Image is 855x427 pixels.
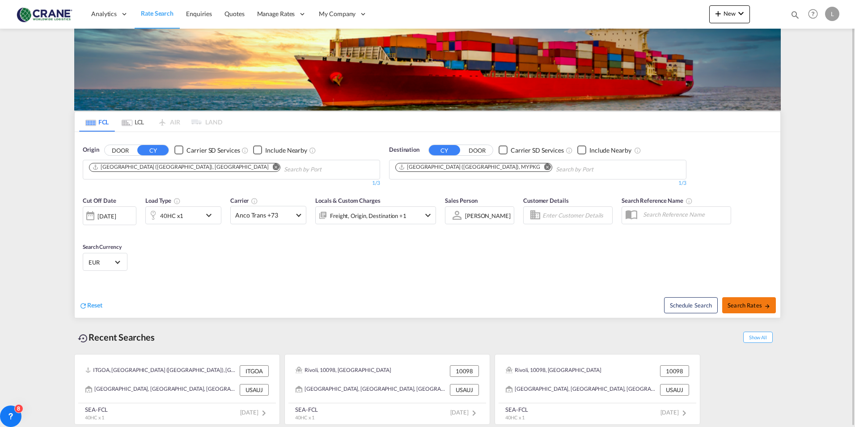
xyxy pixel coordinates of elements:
div: USAUJ, Auburn, WA, United States, North America, Americas [296,384,448,396]
button: Search Ratesicon-arrow-right [722,297,776,313]
span: Analytics [91,9,117,18]
input: Chips input. [284,162,369,177]
span: Origin [83,145,99,154]
md-icon: icon-chevron-right [258,408,269,418]
div: SEA-FCL [295,406,318,414]
md-icon: icon-chevron-down [736,8,746,19]
button: DOOR [461,145,493,155]
div: Freight Origin Destination Factory Stuffing [330,209,406,222]
button: CY [137,145,169,155]
recent-search-card: Rivoli, 10098, [GEOGRAPHIC_DATA] 10098[GEOGRAPHIC_DATA], [GEOGRAPHIC_DATA], [GEOGRAPHIC_DATA], [G... [495,354,700,425]
div: Carrier SD Services [511,146,564,155]
div: USAUJ, Auburn, WA, United States, North America, Americas [85,384,237,396]
div: 1/3 [389,179,686,187]
div: Recent Searches [74,327,158,347]
div: Carrier SD Services [186,146,240,155]
div: 1/3 [83,179,380,187]
div: Help [805,6,825,22]
md-select: Select Currency: € EUREuro [88,256,123,269]
md-icon: Unchecked: Search for CY (Container Yard) services for all selected carriers.Checked : Search for... [241,147,249,154]
button: DOOR [105,145,136,155]
img: 374de710c13411efa3da03fd754f1635.jpg [13,4,74,24]
span: Anco Trans +73 [235,211,293,220]
div: SEA-FCL [505,406,528,414]
span: Destination [389,145,419,154]
span: Cut Off Date [83,197,116,204]
md-pagination-wrapper: Use the left and right arrow keys to navigate between tabs [79,112,222,132]
span: Enquiries [186,10,212,17]
div: L [825,7,839,21]
md-chips-wrap: Chips container. Use arrow keys to select chips. [88,160,372,177]
div: [DATE] [83,206,136,225]
div: 40HC x1 [160,209,183,222]
img: LCL+%26+FCL+BACKGROUND.png [74,7,781,111]
md-icon: The selected Trucker/Carrierwill be displayed in the rate results If the rates are from another f... [251,197,258,205]
div: Press delete to remove this chip. [398,163,542,171]
div: Rivoli, 10098, Europe [296,365,391,377]
span: My Company [319,9,356,18]
md-datepicker: Select [83,224,89,236]
md-icon: Your search will be saved by the below given name [686,197,693,205]
md-tab-item: FCL [79,112,115,132]
div: USAUJ [240,384,269,396]
md-icon: icon-chevron-down [203,210,219,221]
div: ITGOA, Genova (Genoa), Italy, Southern Europe, Europe [85,365,237,377]
md-icon: icon-chevron-down [423,210,433,221]
div: Press delete to remove this chip. [92,163,270,171]
md-icon: icon-chevron-right [469,408,479,418]
span: Reset [87,301,102,309]
span: Help [805,6,821,21]
span: [DATE] [450,409,479,416]
div: Port Klang (Pelabuhan Klang), MYPKG [398,163,540,171]
span: Locals & Custom Charges [315,197,381,204]
div: 40HC x1icon-chevron-down [145,206,221,224]
span: Show All [743,332,773,343]
md-icon: icon-information-outline [174,197,181,205]
md-select: Sales Person: Luigi Forte [464,209,512,222]
button: CY [429,145,460,155]
div: USAUJ, Auburn, WA, United States, North America, Americas [506,384,658,396]
div: ITGOA [240,365,269,377]
md-icon: icon-plus 400-fg [713,8,724,19]
button: Remove [267,163,280,172]
span: Load Type [145,197,181,204]
div: Rivoli, 10098, Europe [506,365,601,377]
span: Carrier [230,197,258,204]
input: Enter Customer Details [542,209,610,222]
div: OriginDOOR CY Checkbox No InkUnchecked: Search for CY (Container Yard) services for all selected ... [75,132,780,318]
input: Search Reference Name [639,208,731,221]
div: 10098 [450,365,479,377]
div: icon-magnify [790,10,800,23]
div: Include Nearby [589,146,631,155]
md-icon: Unchecked: Ignores neighbouring ports when fetching rates.Checked : Includes neighbouring ports w... [309,147,316,154]
span: 40HC x 1 [295,414,314,420]
md-icon: icon-refresh [79,302,87,310]
span: Rate Search [141,9,174,17]
span: 40HC x 1 [505,414,525,420]
div: USAUJ [660,384,689,396]
span: Search Rates [728,302,770,309]
md-icon: Unchecked: Search for CY (Container Yard) services for all selected carriers.Checked : Search for... [566,147,573,154]
div: [PERSON_NAME] [465,212,511,219]
md-chips-wrap: Chips container. Use arrow keys to select chips. [394,160,644,177]
span: EUR [89,258,114,266]
div: 10098 [660,365,689,377]
md-checkbox: Checkbox No Ink [577,145,631,155]
md-checkbox: Checkbox No Ink [253,145,307,155]
div: USAUJ [450,384,479,396]
md-icon: Unchecked: Ignores neighbouring ports when fetching rates.Checked : Includes neighbouring ports w... [634,147,641,154]
md-icon: icon-backup-restore [78,333,89,344]
input: Chips input. [556,162,641,177]
recent-search-card: ITGOA, [GEOGRAPHIC_DATA] ([GEOGRAPHIC_DATA]), [GEOGRAPHIC_DATA], [GEOGRAPHIC_DATA], [GEOGRAPHIC_D... [74,354,280,425]
span: Sales Person [445,197,478,204]
md-checkbox: Checkbox No Ink [174,145,240,155]
button: Note: By default Schedule search will only considerorigin ports, destination ports and cut off da... [664,297,718,313]
div: SEA-FCL [85,406,108,414]
span: [DATE] [660,409,690,416]
md-icon: icon-chevron-right [679,408,690,418]
span: New [713,10,746,17]
div: [DATE] [97,212,116,220]
md-icon: icon-arrow-right [764,303,770,309]
button: Remove [538,163,552,172]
